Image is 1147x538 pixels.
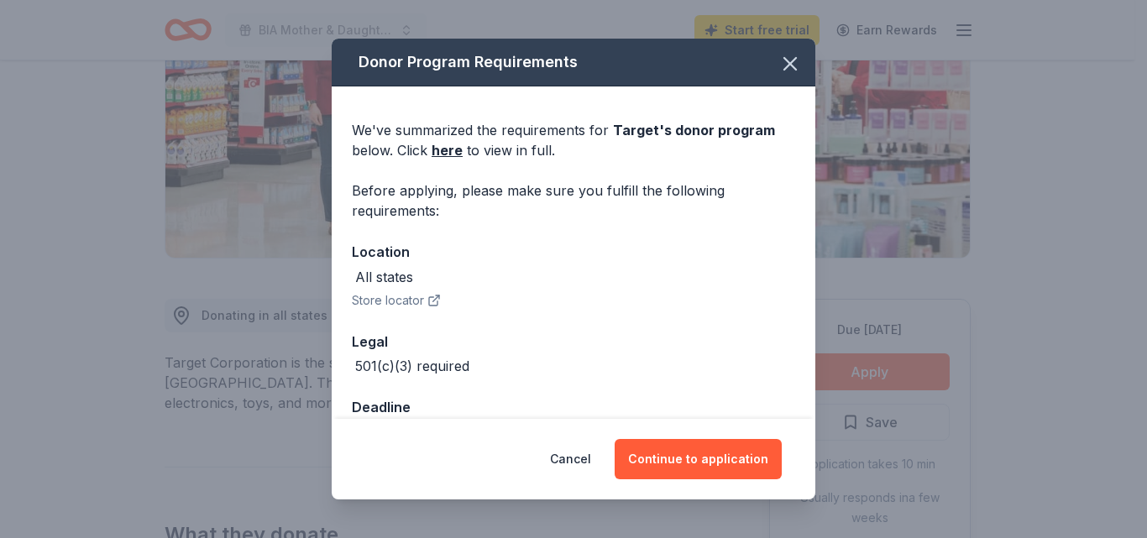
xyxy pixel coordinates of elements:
div: Donor Program Requirements [332,39,815,86]
div: 501(c)(3) required [355,356,469,376]
div: Deadline [352,396,795,418]
button: Continue to application [615,439,782,479]
div: All states [355,267,413,287]
button: Store locator [352,290,441,311]
button: Cancel [550,439,591,479]
span: Target 's donor program [613,122,775,138]
div: Before applying, please make sure you fulfill the following requirements: [352,180,795,221]
div: Legal [352,331,795,353]
div: Location [352,241,795,263]
a: here [432,140,463,160]
div: We've summarized the requirements for below. Click to view in full. [352,120,795,160]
